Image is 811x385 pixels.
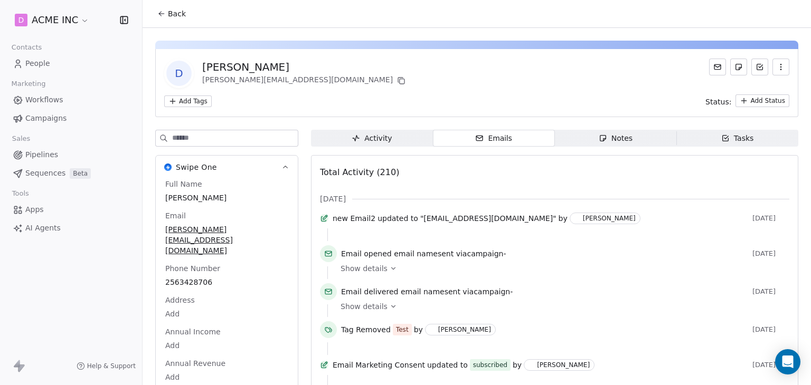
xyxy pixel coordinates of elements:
div: Open Intercom Messenger [775,349,800,374]
a: Apps [8,201,134,218]
div: [PERSON_NAME][EMAIL_ADDRESS][DOMAIN_NAME] [202,74,408,87]
span: Add [165,340,288,351]
span: updated to [378,213,418,224]
span: Marketing [7,76,50,92]
a: Help & Support [77,362,136,370]
a: Show details [341,301,782,312]
span: Tag Removed [341,324,391,335]
button: Back [151,4,192,23]
span: updated to [427,360,468,370]
span: Annual Income [163,326,223,337]
a: AI Agents [8,219,134,237]
span: [DATE] [752,287,789,296]
span: D [18,15,24,25]
a: Workflows [8,91,134,109]
a: Show details [341,263,782,274]
div: [PERSON_NAME] [202,60,408,74]
span: Show details [341,301,388,312]
span: Sequences [25,168,65,179]
button: Add Tags [164,95,212,107]
span: new Email2 [333,213,375,224]
div: Test [396,325,409,334]
div: Notes [599,133,633,144]
span: by [513,360,522,370]
span: email name sent via campaign - [341,286,513,297]
span: Phone Number [163,263,222,274]
span: Help & Support [87,362,136,370]
span: Status: [705,97,731,107]
a: People [8,55,134,72]
span: [DATE] [752,325,789,334]
span: Tools [7,186,33,201]
span: [DATE] [320,194,346,204]
span: Email delivered [341,287,398,296]
span: "[EMAIL_ADDRESS][DOMAIN_NAME]" [420,213,557,224]
span: Email opened [341,249,392,258]
div: Tasks [721,133,754,144]
span: Full Name [163,179,204,189]
img: M [427,326,435,334]
span: Swipe One [176,162,217,172]
span: AI Agents [25,223,61,234]
div: [PERSON_NAME] [583,215,636,222]
button: Swipe OneSwipe One [156,156,298,179]
span: Campaigns [25,113,67,124]
img: M [571,215,579,223]
span: People [25,58,50,69]
button: DACME INC [13,11,91,29]
span: Add [165,372,288,382]
span: email name sent via campaign - [341,248,506,259]
a: SequencesBeta [8,165,134,182]
span: by [559,213,568,224]
span: Beta [70,168,91,179]
span: Annual Revenue [163,358,228,369]
span: Total Activity (210) [320,167,399,177]
span: ACME INC [32,13,78,27]
a: Pipelines [8,146,134,163]
span: Workflows [25,94,63,105]
a: Campaigns [8,110,134,127]
span: [DATE] [752,249,789,258]
span: by [414,324,423,335]
span: Address [163,295,197,305]
span: [PERSON_NAME][EMAIL_ADDRESS][DOMAIN_NAME] [165,224,288,256]
div: [PERSON_NAME] [537,361,590,369]
span: Contacts [7,40,46,55]
span: [DATE] [752,361,789,369]
span: Add [165,309,288,319]
img: M [526,361,534,369]
div: Activity [352,133,392,144]
div: [PERSON_NAME] [438,326,491,333]
span: 2563428706 [165,277,288,287]
span: Email [163,210,188,221]
img: Swipe One [164,163,172,171]
div: subscribed [473,360,507,370]
span: Show details [341,263,388,274]
button: Add Status [735,94,789,107]
span: Apps [25,204,44,215]
span: Back [168,8,186,19]
span: Email Marketing Consent [333,360,425,370]
span: Sales [7,131,35,147]
span: Pipelines [25,149,58,160]
span: D [166,61,192,86]
span: [PERSON_NAME] [165,192,288,203]
span: [DATE] [752,214,789,223]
